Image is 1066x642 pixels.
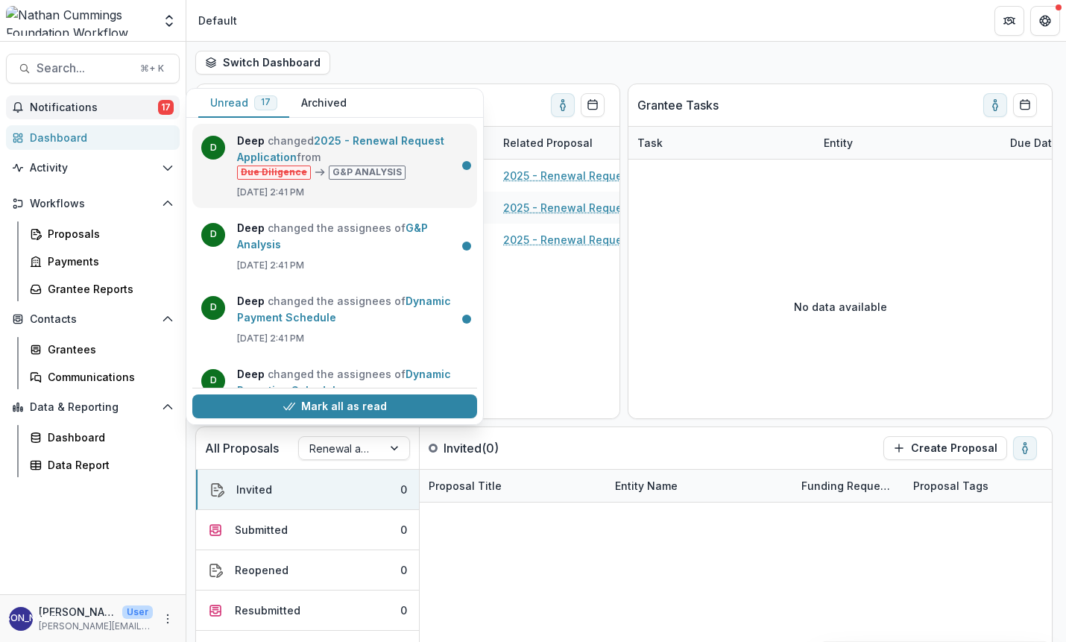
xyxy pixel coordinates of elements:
[205,439,279,457] p: All Proposals
[48,226,168,242] div: Proposals
[261,97,271,107] span: 17
[158,100,174,115] span: 17
[198,89,289,118] button: Unread
[581,93,605,117] button: Calendar
[192,394,477,418] button: Mark all as read
[48,281,168,297] div: Grantee Reports
[24,277,180,301] a: Grantee Reports
[628,127,815,159] div: Task
[237,368,451,397] a: Dynamic Reporting Schedule
[237,220,468,253] p: changed the assignees of
[196,470,419,510] button: Invited0
[48,342,168,357] div: Grantees
[39,620,153,633] p: [PERSON_NAME][EMAIL_ADDRESS][PERSON_NAME][DOMAIN_NAME]
[195,51,330,75] button: Switch Dashboard
[792,470,904,502] div: Funding Requested
[24,221,180,246] a: Proposals
[235,602,300,618] div: Resubmitted
[494,127,681,159] div: Related Proposal
[792,478,904,494] div: Funding Requested
[551,93,575,117] button: toggle-assigned-to-me
[159,610,177,628] button: More
[30,401,156,414] span: Data & Reporting
[6,125,180,150] a: Dashboard
[1030,6,1060,36] button: Get Help
[30,101,158,114] span: Notifications
[420,478,511,494] div: Proposal Title
[48,429,168,445] div: Dashboard
[606,478,687,494] div: Entity Name
[196,591,419,631] button: Resubmitted0
[628,135,672,151] div: Task
[39,604,116,620] p: [PERSON_NAME] San [PERSON_NAME]
[6,6,153,36] img: Nathan Cummings Foundation Workflow Sandbox logo
[159,6,180,36] button: Open entity switcher
[400,562,407,578] div: 0
[6,307,180,331] button: Open Contacts
[400,482,407,497] div: 0
[503,232,672,248] a: 2025 - Renewal Request Application
[420,470,606,502] div: Proposal Title
[237,134,444,163] a: 2025 - Renewal Request Application
[24,249,180,274] a: Payments
[196,510,419,550] button: Submitted0
[30,198,156,210] span: Workflows
[815,127,1001,159] div: Entity
[24,425,180,450] a: Dashboard
[237,295,451,324] a: Dynamic Payment Schedule
[30,313,156,326] span: Contacts
[24,365,180,389] a: Communications
[24,453,180,477] a: Data Report
[236,482,272,497] div: Invited
[237,366,468,399] p: changed the assignees of
[994,6,1024,36] button: Partners
[503,168,672,183] a: 2025 - Renewal Request Application
[1013,93,1037,117] button: Calendar
[794,299,887,315] p: No data available
[24,337,180,362] a: Grantees
[503,200,672,215] a: 2025 - Renewal Request Application
[48,457,168,473] div: Data Report
[37,61,131,75] span: Search...
[48,369,168,385] div: Communications
[289,89,359,118] button: Archived
[815,135,862,151] div: Entity
[904,478,997,494] div: Proposal Tags
[6,192,180,215] button: Open Workflows
[637,96,719,114] p: Grantee Tasks
[6,156,180,180] button: Open Activity
[198,13,237,28] div: Default
[1013,436,1037,460] button: toggle-assigned-to-me
[237,221,428,251] a: G&P Analysis
[606,470,792,502] div: Entity Name
[192,10,243,31] nav: breadcrumb
[48,254,168,269] div: Payments
[444,439,555,457] p: Invited ( 0 )
[237,293,468,326] p: changed the assignees of
[6,54,180,84] button: Search...
[400,602,407,618] div: 0
[137,60,167,77] div: ⌘ + K
[237,133,468,180] p: changed from
[235,562,288,578] div: Reopened
[6,95,180,119] button: Notifications17
[196,550,419,591] button: Reopened0
[122,605,153,619] p: User
[235,522,288,538] div: Submitted
[983,93,1007,117] button: toggle-assigned-to-me
[400,522,407,538] div: 0
[6,395,180,419] button: Open Data & Reporting
[494,135,602,151] div: Related Proposal
[30,162,156,174] span: Activity
[883,436,1007,460] button: Create Proposal
[30,130,168,145] div: Dashboard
